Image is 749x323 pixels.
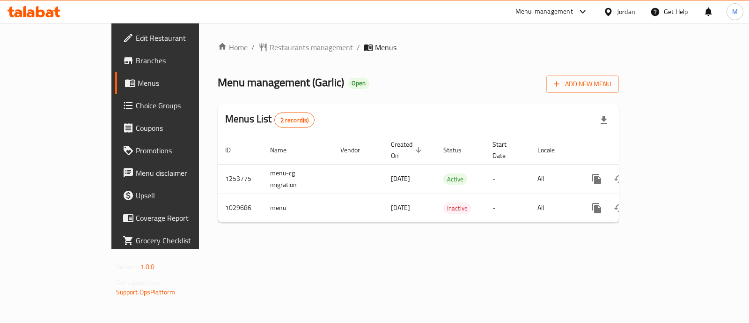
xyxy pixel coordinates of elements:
[608,168,631,190] button: Change Status
[340,144,372,156] span: Vendor
[115,72,236,94] a: Menus
[136,212,229,224] span: Coverage Report
[554,78,611,90] span: Add New Menu
[270,144,299,156] span: Name
[258,42,353,53] a: Restaurants management
[116,261,139,273] span: Version:
[115,184,236,207] a: Upsell
[485,164,530,194] td: -
[140,261,155,273] span: 1.0.0
[218,136,683,223] table: enhanced table
[115,229,236,252] a: Grocery Checklist
[251,42,255,53] li: /
[492,139,519,161] span: Start Date
[578,136,683,165] th: Actions
[225,144,243,156] span: ID
[391,139,425,161] span: Created On
[391,202,410,214] span: [DATE]
[515,6,573,17] div: Menu-management
[218,42,619,53] nav: breadcrumb
[537,144,567,156] span: Locale
[617,7,635,17] div: Jordan
[136,235,229,246] span: Grocery Checklist
[116,277,159,289] span: Get support on:
[115,94,236,117] a: Choice Groups
[138,77,229,89] span: Menus
[348,78,369,89] div: Open
[218,194,263,222] td: 1029686
[443,203,471,214] span: Inactive
[136,32,229,44] span: Edit Restaurant
[732,7,738,17] span: M
[136,145,229,156] span: Promotions
[263,164,333,194] td: menu-cg migration
[116,286,176,298] a: Support.OpsPlatform
[348,79,369,87] span: Open
[136,100,229,111] span: Choice Groups
[115,207,236,229] a: Coverage Report
[275,116,315,125] span: 2 record(s)
[263,194,333,222] td: menu
[443,173,467,185] div: Active
[530,194,578,222] td: All
[593,109,615,131] div: Export file
[530,164,578,194] td: All
[115,139,236,162] a: Promotions
[391,173,410,185] span: [DATE]
[136,190,229,201] span: Upsell
[115,27,236,49] a: Edit Restaurant
[218,164,263,194] td: 1253775
[136,167,229,179] span: Menu disclaimer
[485,194,530,222] td: -
[270,42,353,53] span: Restaurants management
[357,42,360,53] li: /
[546,75,619,93] button: Add New Menu
[375,42,397,53] span: Menus
[443,144,474,156] span: Status
[136,55,229,66] span: Branches
[115,117,236,139] a: Coupons
[136,122,229,134] span: Coupons
[608,197,631,219] button: Change Status
[115,162,236,184] a: Menu disclaimer
[115,49,236,72] a: Branches
[218,72,344,93] span: Menu management ( Garlic )
[586,168,608,190] button: more
[443,174,467,185] span: Active
[586,197,608,219] button: more
[274,113,315,128] div: Total records count
[443,203,471,214] div: Inactive
[225,112,315,128] h2: Menus List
